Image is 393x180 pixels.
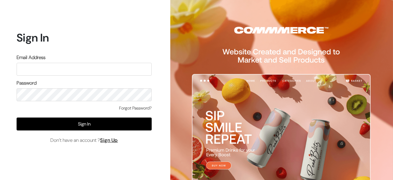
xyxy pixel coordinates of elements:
label: Email Address [17,54,45,61]
h1: Sign In [17,31,152,44]
button: Sign In [17,118,152,130]
span: Don’t have an account ? [50,137,118,144]
a: Sign Up [100,137,118,143]
a: Forgot Password? [119,105,152,111]
label: Password [17,79,37,87]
